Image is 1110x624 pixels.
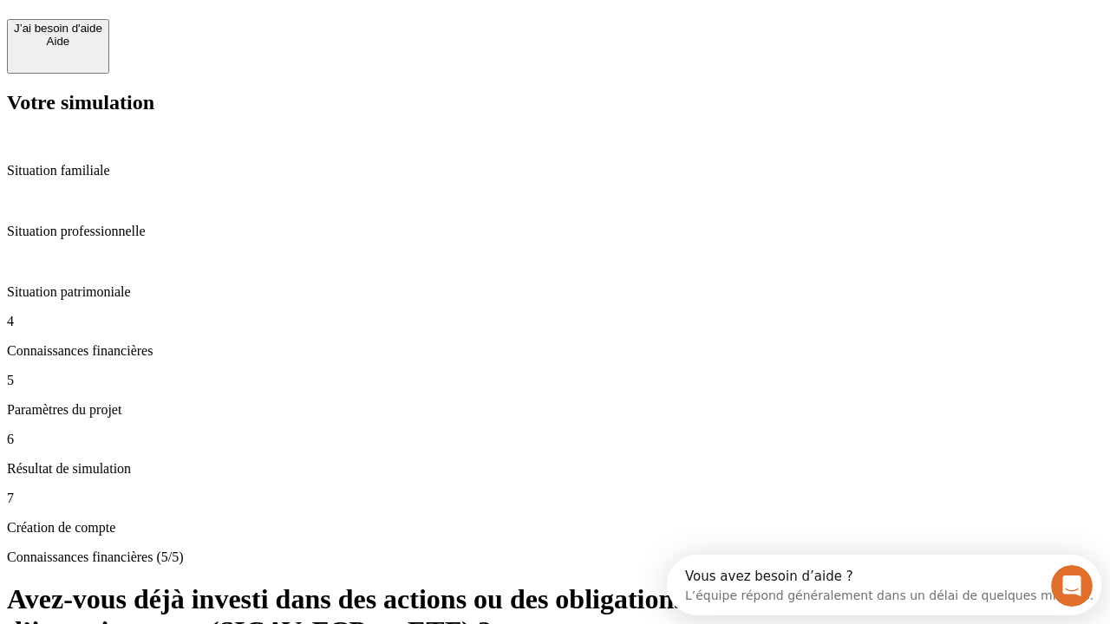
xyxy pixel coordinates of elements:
div: Vous avez besoin d’aide ? [18,15,427,29]
p: Situation professionnelle [7,224,1103,239]
div: Aide [14,35,102,48]
button: J’ai besoin d'aideAide [7,19,109,74]
div: J’ai besoin d'aide [14,22,102,35]
iframe: Intercom live chat discovery launcher [667,555,1101,615]
p: 4 [7,314,1103,329]
h2: Votre simulation [7,91,1103,114]
p: Paramètres du projet [7,402,1103,418]
p: Résultat de simulation [7,461,1103,477]
p: 7 [7,491,1103,506]
p: Situation familiale [7,163,1103,179]
p: Connaissances financières (5/5) [7,549,1103,565]
p: 6 [7,432,1103,447]
p: Création de compte [7,520,1103,536]
div: L’équipe répond généralement dans un délai de quelques minutes. [18,29,427,47]
p: Connaissances financières [7,343,1103,359]
p: Situation patrimoniale [7,284,1103,300]
p: 5 [7,373,1103,388]
iframe: Intercom live chat [1051,565,1093,607]
div: Ouvrir le Messenger Intercom [7,7,478,55]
